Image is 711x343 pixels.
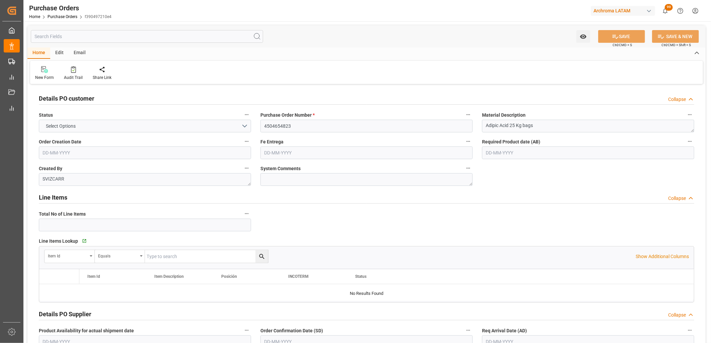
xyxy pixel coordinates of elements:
[242,326,251,335] button: Product Availability for actual shipment date
[482,146,694,159] input: DD-MM-YYYY
[93,75,111,81] div: Share Link
[260,327,323,334] span: Order Confirmation Date (SD)
[255,250,268,263] button: search button
[686,110,694,119] button: Material Description
[50,47,69,59] div: Edit
[87,274,100,279] span: Item Id
[35,75,54,81] div: New Form
[39,94,94,103] h2: Details PO customer
[661,42,691,47] span: Ctrl/CMD + Shift + S
[39,193,67,202] h2: Line Items
[686,137,694,146] button: Required Product date (AB)
[29,14,40,19] a: Home
[613,42,632,47] span: Ctrl/CMD + S
[591,6,655,16] div: Archroma LATAM
[48,14,77,19] a: Purchase Orders
[288,274,309,279] span: INCOTERM
[48,251,87,259] div: Item Id
[29,3,111,13] div: Purchase Orders
[464,110,473,119] button: Purchase Order Number *
[260,112,315,119] span: Purchase Order Number
[636,253,689,260] p: Show Additional Columns
[665,4,673,11] span: 99
[39,211,86,218] span: Total No of Line Items
[95,250,145,263] button: open menu
[221,274,237,279] span: Posición
[673,3,688,18] button: Help Center
[686,326,694,335] button: Req Arrival Date (AD)
[27,47,50,59] div: Home
[39,120,251,132] button: open menu
[39,238,78,245] span: Line Items Lookup
[464,164,473,173] button: System Comments
[591,4,658,17] button: Archroma LATAM
[39,138,81,145] span: Order Creation Date
[43,123,79,130] span: Select Options
[576,30,590,43] button: open menu
[482,120,694,132] textarea: Adipic Acid 25 Kg bags
[39,165,62,172] span: Created By
[69,47,91,59] div: Email
[242,164,251,173] button: Created By
[260,138,284,145] span: Fe Entrega
[598,30,645,43] button: SAVE
[39,146,251,159] input: DD-MM-YYYY
[242,137,251,146] button: Order Creation Date
[39,173,251,186] textarea: SVIZCARR
[482,138,540,145] span: Required Product date (AB)
[260,146,473,159] input: DD-MM-YYYY
[45,250,95,263] button: open menu
[668,96,686,103] div: Collapse
[355,274,367,279] span: Status
[482,327,527,334] span: Req Arrival Date (AD)
[39,112,53,119] span: Status
[464,137,473,146] button: Fe Entrega
[39,327,134,334] span: Product Availability for actual shipment date
[260,165,301,172] span: System Comments
[242,209,251,218] button: Total No of Line Items
[98,251,138,259] div: Equals
[242,110,251,119] button: Status
[145,250,268,263] input: Type to search
[658,3,673,18] button: show 99 new notifications
[652,30,699,43] button: SAVE & NEW
[668,195,686,202] div: Collapse
[482,112,526,119] span: Material Description
[464,326,473,335] button: Order Confirmation Date (SD)
[668,312,686,319] div: Collapse
[31,30,263,43] input: Search Fields
[154,274,184,279] span: Item Description
[39,310,91,319] h2: Details PO Supplier
[64,75,83,81] div: Audit Trail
